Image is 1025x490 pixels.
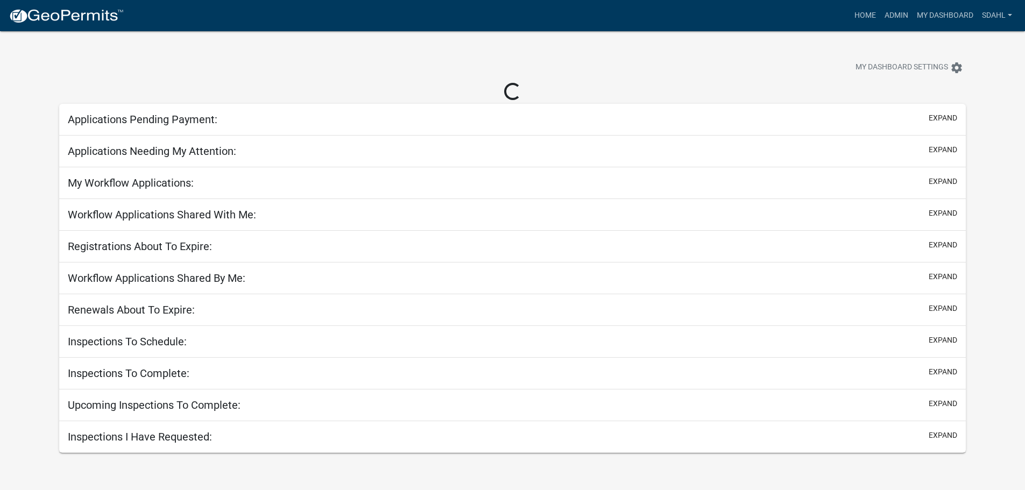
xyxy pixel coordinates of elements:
button: expand [929,144,957,155]
a: My Dashboard [913,5,978,26]
h5: My Workflow Applications: [68,176,194,189]
button: expand [929,303,957,314]
a: Home [850,5,880,26]
h5: Workflow Applications Shared With Me: [68,208,256,221]
button: expand [929,271,957,282]
button: My Dashboard Settingssettings [847,57,972,78]
button: expand [929,112,957,124]
button: expand [929,239,957,251]
button: expand [929,335,957,346]
button: expand [929,366,957,378]
a: Admin [880,5,913,26]
h5: Inspections To Complete: [68,367,189,380]
button: expand [929,208,957,219]
a: sdahl [978,5,1016,26]
h5: Renewals About To Expire: [68,303,195,316]
button: expand [929,430,957,441]
h5: Applications Pending Payment: [68,113,217,126]
button: expand [929,176,957,187]
h5: Inspections I Have Requested: [68,430,212,443]
span: My Dashboard Settings [856,61,948,74]
h5: Upcoming Inspections To Complete: [68,399,241,411]
h5: Registrations About To Expire: [68,240,212,253]
button: expand [929,398,957,409]
h5: Applications Needing My Attention: [68,145,236,158]
h5: Workflow Applications Shared By Me: [68,272,245,285]
h5: Inspections To Schedule: [68,335,187,348]
i: settings [950,61,963,74]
